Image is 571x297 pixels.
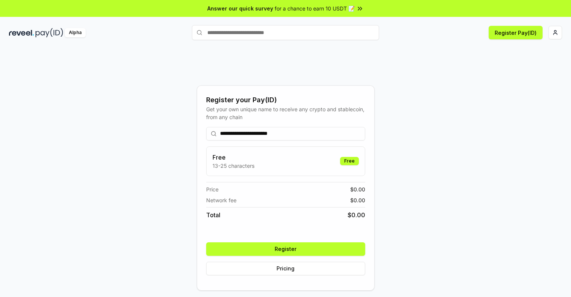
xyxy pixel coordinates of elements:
[36,28,63,37] img: pay_id
[489,26,543,39] button: Register Pay(ID)
[348,210,365,219] span: $ 0.00
[206,185,219,193] span: Price
[213,153,254,162] h3: Free
[350,196,365,204] span: $ 0.00
[213,162,254,170] p: 13-25 characters
[206,196,236,204] span: Network fee
[65,28,86,37] div: Alpha
[275,4,355,12] span: for a chance to earn 10 USDT 📝
[206,95,365,105] div: Register your Pay(ID)
[340,157,359,165] div: Free
[206,210,220,219] span: Total
[207,4,273,12] span: Answer our quick survey
[9,28,34,37] img: reveel_dark
[350,185,365,193] span: $ 0.00
[206,105,365,121] div: Get your own unique name to receive any crypto and stablecoin, from any chain
[206,262,365,275] button: Pricing
[206,242,365,256] button: Register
